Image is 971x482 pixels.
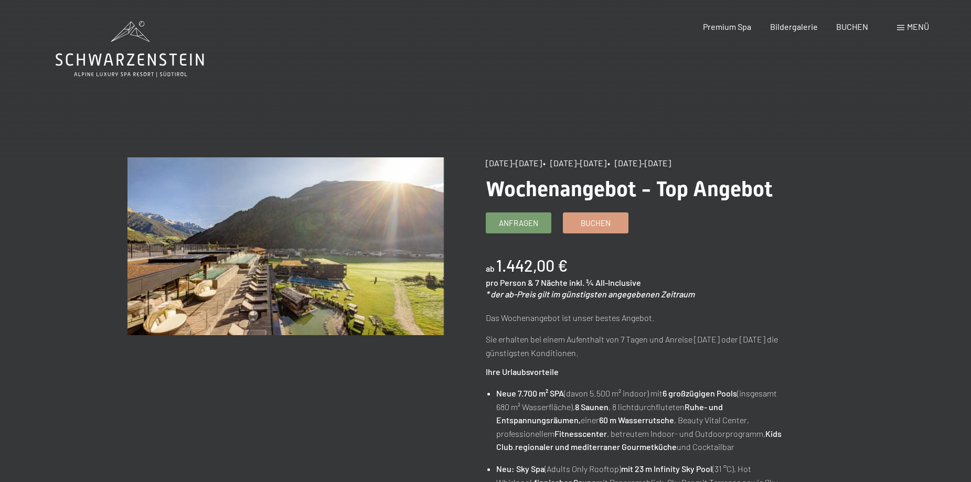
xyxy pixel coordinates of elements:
span: • [DATE]–[DATE] [543,158,606,168]
span: Anfragen [499,218,538,229]
span: • [DATE]–[DATE] [607,158,671,168]
strong: Fitnesscenter [554,429,607,438]
strong: 60 m Wasserrutsche [599,415,674,425]
p: Sie erhalten bei einem Aufenthalt von 7 Tagen und Anreise [DATE] oder [DATE] die günstigsten Kond... [486,333,802,359]
strong: 8 Saunen [575,402,609,412]
a: Anfragen [486,213,551,233]
span: 7 Nächte [535,277,568,287]
span: inkl. ¾ All-Inclusive [569,277,641,287]
span: ab [486,263,495,273]
strong: mit 23 m Infinity Sky Pool [621,464,712,474]
b: 1.442,00 € [496,256,568,275]
span: [DATE]–[DATE] [486,158,542,168]
a: Premium Spa [703,22,751,31]
a: Bildergalerie [770,22,818,31]
img: Wochenangebot - Top Angebot [127,157,444,335]
span: Wochenangebot - Top Angebot [486,177,773,201]
em: * der ab-Preis gilt im günstigsten angegebenen Zeitraum [486,289,695,299]
strong: Neue 7.700 m² SPA [496,388,564,398]
span: Buchen [581,218,611,229]
li: (davon 5.500 m² indoor) mit (insgesamt 680 m² Wasserfläche), , 8 lichtdurchfluteten einer , Beaut... [496,387,802,454]
strong: regionaler und mediterraner Gourmetküche [515,442,677,452]
span: pro Person & [486,277,533,287]
strong: Neu: Sky Spa [496,464,545,474]
a: Buchen [563,213,628,233]
span: Menü [907,22,929,31]
a: BUCHEN [836,22,868,31]
strong: 6 großzügigen Pools [663,388,737,398]
strong: Ihre Urlaubsvorteile [486,367,559,377]
p: Das Wochenangebot ist unser bestes Angebot. [486,311,802,325]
